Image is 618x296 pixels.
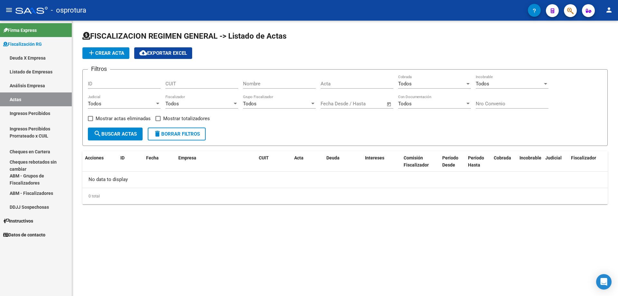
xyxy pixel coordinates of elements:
[347,101,379,107] input: End date
[468,155,484,168] span: Período Hasta
[3,27,37,34] span: Firma Express
[139,50,187,56] span: Exportar EXCEL
[491,151,517,172] datatable-header-cell: Cobrada
[605,6,613,14] mat-icon: person
[243,101,257,107] span: Todos
[520,155,541,160] span: Incobrable
[3,41,42,48] span: Fiscalización RG
[94,130,101,138] mat-icon: search
[321,101,342,107] input: Start date
[386,100,393,108] button: Open calendar
[568,151,617,172] datatable-header-cell: Fiscalizador
[571,155,596,160] span: Fiscalizador
[362,151,401,172] datatable-header-cell: Intereses
[543,151,568,172] datatable-header-cell: Judicial
[134,47,192,59] button: Exportar EXCEL
[82,172,608,188] div: No data to display
[88,128,143,140] button: Buscar Actas
[88,49,95,57] mat-icon: add
[398,81,412,87] span: Todos
[176,151,256,172] datatable-header-cell: Empresa
[154,131,200,137] span: Borrar Filtros
[404,155,429,168] span: Comisión Fiscalizador
[51,3,86,17] span: - osprotura
[292,151,324,172] datatable-header-cell: Acta
[120,155,125,160] span: ID
[148,128,206,140] button: Borrar Filtros
[178,155,196,160] span: Empresa
[256,151,292,172] datatable-header-cell: CUIT
[398,101,412,107] span: Todos
[517,151,543,172] datatable-header-cell: Incobrable
[139,49,147,57] mat-icon: cloud_download
[3,231,45,238] span: Datos de contacto
[154,130,161,138] mat-icon: delete
[365,155,384,160] span: Intereses
[545,155,562,160] span: Judicial
[165,101,179,107] span: Todos
[82,151,118,172] datatable-header-cell: Acciones
[88,50,124,56] span: Crear Acta
[442,155,458,168] span: Período Desde
[3,217,33,224] span: Instructivos
[465,151,491,172] datatable-header-cell: Período Hasta
[163,115,210,122] span: Mostrar totalizadores
[85,155,104,160] span: Acciones
[5,6,13,14] mat-icon: menu
[324,151,362,172] datatable-header-cell: Deuda
[146,155,159,160] span: Fecha
[259,155,269,160] span: CUIT
[82,32,286,41] span: FISCALIZACION REGIMEN GENERAL -> Listado de Actas
[494,155,511,160] span: Cobrada
[82,47,129,59] button: Crear Acta
[326,155,340,160] span: Deuda
[88,64,110,73] h3: Filtros
[144,151,176,172] datatable-header-cell: Fecha
[118,151,144,172] datatable-header-cell: ID
[94,131,137,137] span: Buscar Actas
[88,101,101,107] span: Todos
[96,115,151,122] span: Mostrar actas eliminadas
[82,188,608,204] div: 0 total
[294,155,304,160] span: Acta
[440,151,465,172] datatable-header-cell: Período Desde
[401,151,440,172] datatable-header-cell: Comisión Fiscalizador
[476,81,489,87] span: Todos
[596,274,612,290] div: Open Intercom Messenger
